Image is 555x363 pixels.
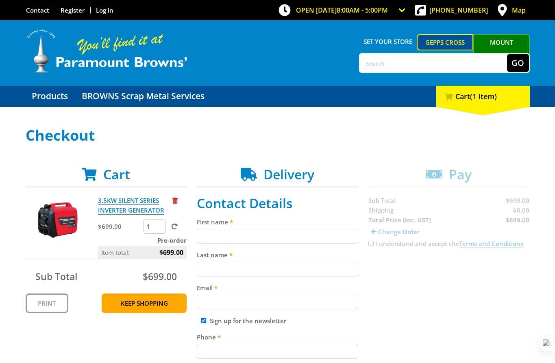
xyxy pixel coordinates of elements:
a: Gepps Cross [417,34,473,50]
a: 3.5KW SILENT SERIES INVERTER GENERATOR [98,196,164,215]
p: Item total: [98,246,187,259]
span: (1 item) [470,91,497,101]
a: Keep Shopping [102,293,187,313]
input: Please enter your telephone number. [197,344,358,359]
span: 8:00am - 5:00pm [337,6,388,15]
span: $699.00 [159,246,183,259]
a: Log in [96,6,113,14]
span: Set your store [359,34,417,49]
label: Email [197,283,358,293]
a: Go to the Contact page [26,6,49,14]
p: Pre-order [98,235,187,245]
a: Go to the registration page [61,6,85,14]
h2: Contact Details [197,196,358,211]
a: Remove from cart [172,196,178,204]
a: Mount [PERSON_NAME] [473,34,530,65]
input: Please enter your last name. [197,262,358,276]
label: First name [197,217,358,227]
span: Sub Total [35,270,77,283]
a: Print [26,293,68,313]
button: Go [507,54,529,72]
div: Cart [436,86,530,107]
img: Paramount Browns' [26,28,188,74]
span: $699.00 [143,270,177,283]
img: 3.5KW SILENT SERIES INVERTER GENERATOR [33,196,82,244]
a: Go to the BROWNS Scrap Metal Services page [76,86,211,107]
p: $699.00 [98,222,141,231]
label: Phone [197,332,358,342]
span: OPEN [DATE] [296,6,388,15]
label: Sign up for the newsletter [210,317,286,325]
input: Please enter your email address. [197,295,358,309]
input: Please enter your first name. [197,229,358,243]
a: Go to the Products page [26,86,74,107]
h1: Checkout [26,127,530,143]
label: Last name [197,250,358,260]
input: Search [360,54,507,72]
span: Cart [103,165,130,183]
span: Delivery [263,165,314,183]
